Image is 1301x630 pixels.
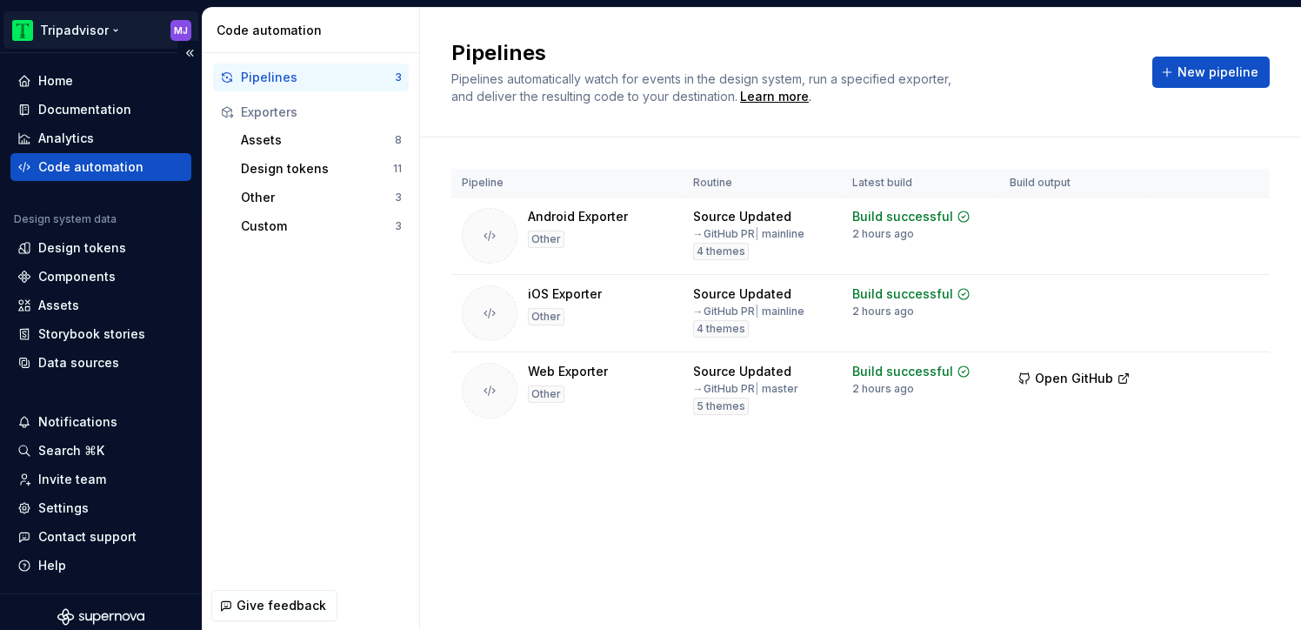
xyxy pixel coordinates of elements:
span: | [755,382,759,395]
th: Build output [999,169,1151,198]
button: Custom3 [234,212,409,240]
a: Components [10,263,191,291]
a: Design tokens [10,234,191,262]
div: Other [241,189,395,206]
button: TripadvisorMJ [3,11,198,49]
a: Code automation [10,153,191,181]
div: Other [528,385,564,403]
a: Assets [10,292,191,319]
div: → GitHub PR mainline [693,305,804,318]
div: → GitHub PR mainline [693,227,804,241]
div: Code automation [38,158,143,176]
span: Pipelines automatically watch for events in the design system, run a specified exporter, and deli... [451,71,955,104]
div: Settings [38,499,89,517]
div: Exporters [241,104,402,121]
span: 4 themes [697,322,745,336]
span: Open GitHub [1035,370,1113,387]
div: Android Exporter [528,208,628,225]
div: Documentation [38,101,131,118]
div: MJ [174,23,188,37]
th: Latest build [842,169,999,198]
a: Open GitHub [1010,373,1138,388]
span: New pipeline [1178,64,1258,81]
div: 8 [395,133,402,147]
th: Routine [683,169,842,198]
a: Settings [10,494,191,522]
div: iOS Exporter [528,285,602,303]
div: 2 hours ago [852,305,914,318]
a: Invite team [10,466,191,493]
div: Storybook stories [38,325,145,343]
div: Design system data [14,212,117,226]
div: Design tokens [241,160,393,178]
div: Invite team [38,471,106,488]
div: Custom [241,218,395,235]
span: Give feedback [237,597,326,614]
div: Components [38,268,116,285]
button: Other3 [234,184,409,211]
div: 2 hours ago [852,382,914,396]
button: Open GitHub [1010,363,1138,394]
th: Pipeline [451,169,683,198]
div: Other [528,308,564,325]
button: Contact support [10,523,191,551]
a: Documentation [10,96,191,124]
a: Analytics [10,124,191,152]
button: Collapse sidebar [177,41,202,65]
div: Build successful [852,285,953,303]
span: | [755,227,759,240]
button: New pipeline [1152,57,1270,88]
div: 3 [395,219,402,233]
svg: Supernova Logo [57,608,144,626]
a: Learn more [740,88,809,105]
h2: Pipelines [451,39,1131,67]
div: Assets [241,131,395,149]
div: Help [38,557,66,574]
div: Source Updated [693,208,791,225]
a: Data sources [10,349,191,377]
div: Web Exporter [528,363,608,380]
button: Help [10,552,191,580]
div: Code automation [217,22,412,39]
div: Tripadvisor [40,22,109,39]
span: 5 themes [697,399,745,413]
span: 4 themes [697,245,745,258]
div: Build successful [852,208,953,225]
button: Assets8 [234,126,409,154]
div: Search ⌘K [38,442,104,459]
div: 3 [395,191,402,204]
div: Data sources [38,354,119,372]
div: Contact support [38,528,137,546]
div: Build successful [852,363,953,380]
div: Analytics [38,130,94,147]
a: Storybook stories [10,320,191,348]
button: Search ⌘K [10,437,191,465]
div: 3 [395,70,402,84]
div: → GitHub PR master [693,382,798,396]
div: 2 hours ago [852,227,914,241]
div: Source Updated [693,363,791,380]
img: 0ed0e8b8-9446-497d-bad0-376821b19aa5.png [12,20,33,41]
button: Notifications [10,408,191,436]
span: . [737,90,811,104]
span: | [755,305,759,318]
div: Assets [38,297,79,314]
button: Pipelines3 [213,64,409,91]
button: Design tokens11 [234,155,409,183]
a: Home [10,67,191,95]
div: Pipelines [241,69,395,86]
div: 11 [393,162,402,176]
button: Give feedback [211,590,337,621]
div: Other [528,231,564,248]
div: Design tokens [38,239,126,257]
div: Home [38,72,73,90]
div: Notifications [38,413,117,431]
div: Source Updated [693,285,791,303]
